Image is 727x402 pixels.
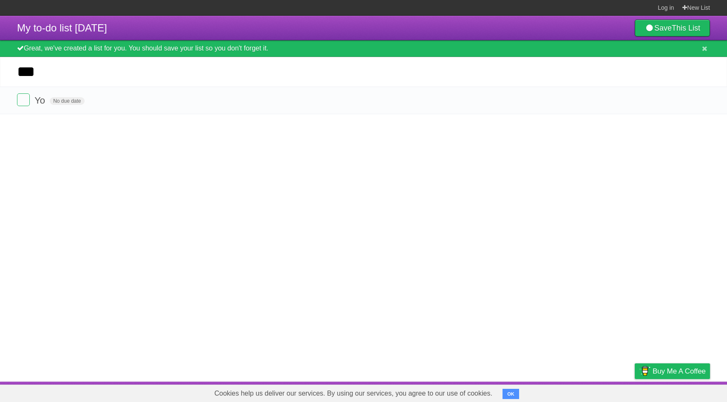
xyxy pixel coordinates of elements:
[624,384,646,400] a: Privacy
[522,384,540,400] a: About
[17,93,30,106] label: Done
[550,384,584,400] a: Developers
[635,363,710,379] a: Buy me a coffee
[206,385,501,402] span: Cookies help us deliver our services. By using our services, you agree to our use of cookies.
[34,95,47,106] span: Yo
[672,24,700,32] b: This List
[17,22,107,34] span: My to-do list [DATE]
[653,364,706,379] span: Buy me a coffee
[50,97,84,105] span: No due date
[639,364,650,378] img: Buy me a coffee
[635,20,710,37] a: SaveThis List
[656,384,710,400] a: Suggest a feature
[595,384,613,400] a: Terms
[503,389,519,399] button: OK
